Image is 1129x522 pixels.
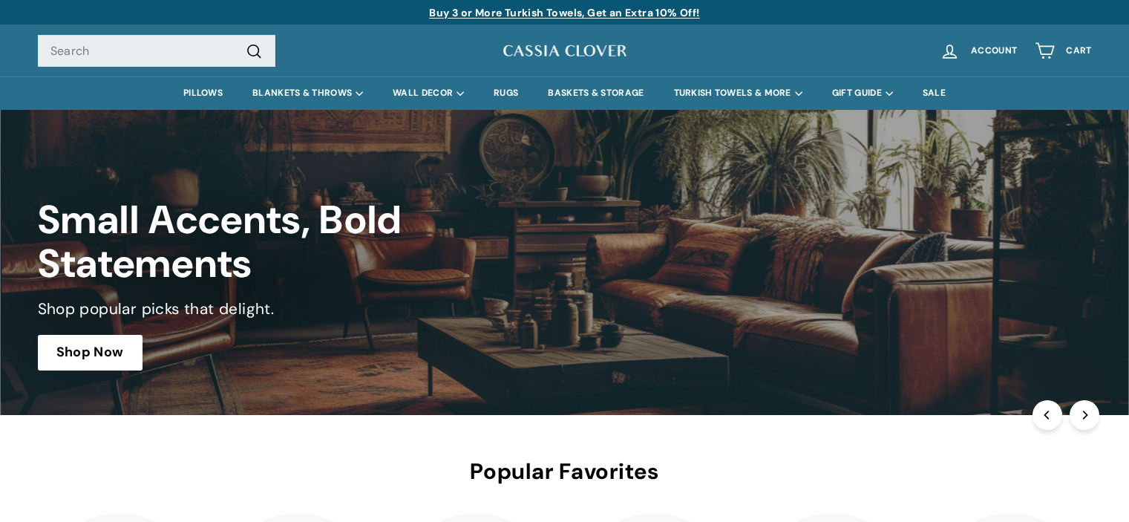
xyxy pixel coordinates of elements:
span: Account [971,46,1017,56]
a: BASKETS & STORAGE [533,76,658,110]
a: Buy 3 or More Turkish Towels, Get an Extra 10% Off! [429,6,699,19]
button: Previous [1033,400,1062,430]
summary: TURKISH TOWELS & MORE [659,76,817,110]
button: Next [1070,400,1099,430]
a: Account [931,29,1026,73]
a: RUGS [479,76,533,110]
a: Cart [1026,29,1100,73]
h2: Popular Favorites [38,460,1092,484]
summary: GIFT GUIDE [817,76,908,110]
summary: WALL DECOR [378,76,479,110]
span: Cart [1066,46,1091,56]
a: PILLOWS [168,76,238,110]
input: Search [38,35,275,68]
a: SALE [908,76,961,110]
div: Primary [8,76,1122,110]
summary: BLANKETS & THROWS [238,76,378,110]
